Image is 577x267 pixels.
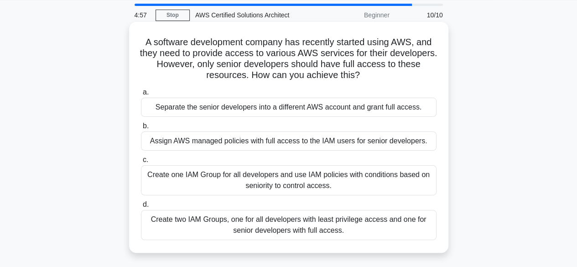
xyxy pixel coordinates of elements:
span: c. [143,156,148,163]
span: d. [143,200,149,208]
div: 4:57 [129,6,156,24]
div: Separate the senior developers into a different AWS account and grant full access. [141,98,437,117]
div: Assign AWS managed policies with full access to the IAM users for senior developers. [141,131,437,151]
a: Stop [156,10,190,21]
div: Create two IAM Groups, one for all developers with least privilege access and one for senior deve... [141,210,437,240]
div: Beginner [315,6,395,24]
span: b. [143,122,149,130]
div: 10/10 [395,6,448,24]
div: AWS Certified Solutions Architect [190,6,315,24]
div: Create one IAM Group for all developers and use IAM policies with conditions based on seniority t... [141,165,437,195]
h5: A software development company has recently started using AWS, and they need to provide access to... [140,37,437,81]
span: a. [143,88,149,96]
